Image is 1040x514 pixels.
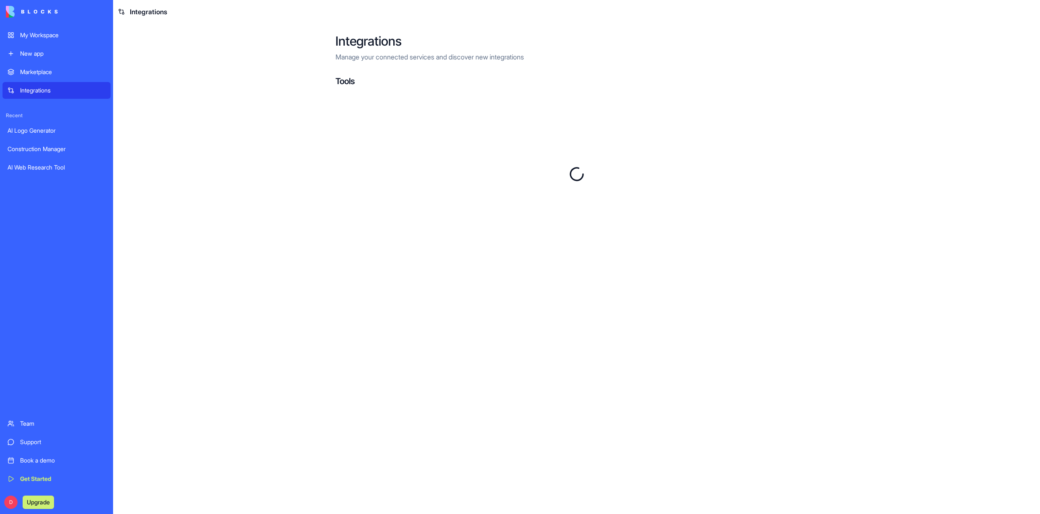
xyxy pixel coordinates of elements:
[20,49,106,58] div: New app
[335,75,818,87] h4: Tools
[23,498,54,506] a: Upgrade
[20,419,106,428] div: Team
[20,456,106,465] div: Book a demo
[3,122,111,139] a: AI Logo Generator
[20,475,106,483] div: Get Started
[130,7,167,17] span: Integrations
[8,145,106,153] div: Construction Manager
[3,434,111,450] a: Support
[20,86,106,95] div: Integrations
[3,141,111,157] a: Construction Manager
[20,438,106,446] div: Support
[335,33,818,49] h2: Integrations
[3,45,111,62] a: New app
[8,163,106,172] div: AI Web Research Tool
[3,112,111,119] span: Recent
[3,470,111,487] a: Get Started
[3,415,111,432] a: Team
[6,6,58,18] img: logo
[335,52,818,62] p: Manage your connected services and discover new integrations
[20,68,106,76] div: Marketplace
[3,64,111,80] a: Marketplace
[3,452,111,469] a: Book a demo
[8,126,106,135] div: AI Logo Generator
[3,27,111,44] a: My Workspace
[3,159,111,176] a: AI Web Research Tool
[4,496,18,509] span: D
[3,82,111,99] a: Integrations
[23,496,54,509] button: Upgrade
[20,31,106,39] div: My Workspace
